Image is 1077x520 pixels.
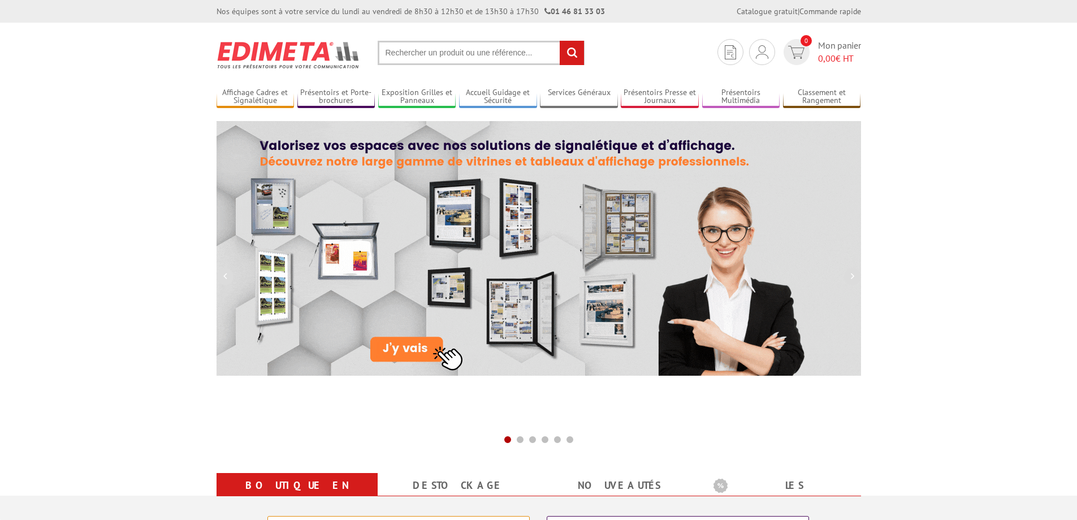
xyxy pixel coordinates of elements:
a: Catalogue gratuit [737,6,798,16]
img: Présentoir, panneau, stand - Edimeta - PLV, affichage, mobilier bureau, entreprise [217,34,361,76]
a: devis rapide 0 Mon panier 0,00€ HT [781,39,861,65]
input: Rechercher un produit ou une référence... [378,41,585,65]
strong: 01 46 81 33 03 [544,6,605,16]
a: Destockage [391,475,525,496]
a: Accueil Guidage et Sécurité [459,88,537,106]
span: 0 [801,35,812,46]
b: Les promotions [713,475,855,498]
span: € HT [818,52,861,65]
a: Présentoirs Presse et Journaux [621,88,699,106]
span: Mon panier [818,39,861,65]
img: devis rapide [725,45,736,59]
div: Nos équipes sont à votre service du lundi au vendredi de 8h30 à 12h30 et de 13h30 à 17h30 [217,6,605,17]
span: 0,00 [818,53,836,64]
a: Classement et Rangement [783,88,861,106]
input: rechercher [560,41,584,65]
a: Présentoirs Multimédia [702,88,780,106]
a: Présentoirs et Porte-brochures [297,88,375,106]
a: Les promotions [713,475,847,516]
a: Affichage Cadres et Signalétique [217,88,295,106]
a: Services Généraux [540,88,618,106]
a: nouveautés [552,475,686,496]
div: | [737,6,861,17]
a: Commande rapide [799,6,861,16]
img: devis rapide [788,46,804,59]
img: devis rapide [756,45,768,59]
a: Boutique en ligne [230,475,364,516]
a: Exposition Grilles et Panneaux [378,88,456,106]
